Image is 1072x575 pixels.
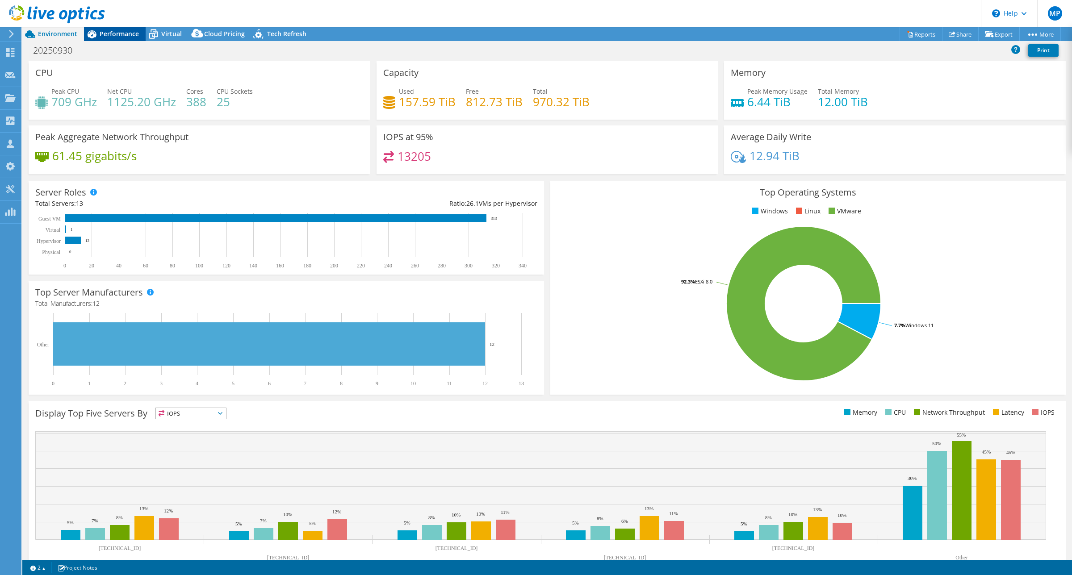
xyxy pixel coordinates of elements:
text: 0 [52,380,54,387]
span: Total Memory [818,87,859,96]
li: IOPS [1030,408,1055,417]
text: [TECHNICAL_ID] [435,545,478,551]
text: Other [37,342,49,348]
text: 220 [357,262,365,269]
text: 5 [232,380,234,387]
tspan: 92.3% [681,278,695,285]
text: 280 [438,262,446,269]
text: Physical [42,249,60,255]
text: 5% [235,521,242,526]
span: Cores [186,87,203,96]
text: [TECHNICAL_ID] [267,554,310,561]
text: 30% [908,475,917,481]
text: 20 [89,262,94,269]
li: Latency [991,408,1024,417]
li: VMware [826,206,861,216]
text: 120 [222,262,230,269]
text: 4 [196,380,198,387]
text: 13% [813,507,822,512]
span: Peak CPU [51,87,79,96]
span: MP [1048,6,1062,21]
text: 1 [88,380,91,387]
text: 80 [170,262,175,269]
span: Environment [38,29,77,38]
h1: 20250930 [29,46,86,55]
text: 180 [303,262,311,269]
h4: 25 [217,97,253,107]
text: 10 [410,380,416,387]
span: Net CPU [107,87,132,96]
h4: 812.73 TiB [466,97,523,107]
li: Memory [842,408,877,417]
text: 10% [476,511,485,517]
text: 6% [621,518,628,524]
h4: 61.45 gigabits/s [52,151,137,161]
text: 60 [143,262,148,269]
li: Network Throughput [912,408,985,417]
text: 12 [85,238,89,243]
text: 12% [332,509,341,514]
h3: Server Roles [35,187,86,197]
h4: 709 GHz [51,97,97,107]
text: Other [955,554,967,561]
div: Total Servers: [35,199,286,208]
text: 5% [404,520,410,525]
span: 13 [76,199,83,208]
text: 8% [116,515,123,520]
text: 300 [465,262,473,269]
text: 7 [304,380,306,387]
tspan: ESXi 8.0 [695,278,712,285]
a: Reports [900,27,942,41]
text: 11% [669,511,678,516]
span: CPU Sockets [217,87,253,96]
text: 5% [741,521,747,526]
text: 8% [428,515,435,520]
h3: Memory [731,68,766,78]
span: Virtual [161,29,182,38]
text: Virtual [46,227,61,233]
text: 13 [519,380,524,387]
text: 8% [765,515,772,520]
text: 6 [268,380,271,387]
a: Project Notes [51,562,104,573]
text: 5% [309,521,316,526]
text: 340 [519,262,527,269]
h3: Top Operating Systems [557,187,1059,197]
text: 320 [492,262,500,269]
h4: Total Manufacturers: [35,299,537,308]
h3: Capacity [383,68,419,78]
h3: Top Server Manufacturers [35,287,143,297]
text: 160 [276,262,284,269]
span: Tech Refresh [267,29,306,38]
text: [TECHNICAL_ID] [604,554,646,561]
text: 50% [932,441,941,446]
div: Ratio: VMs per Hypervisor [286,199,537,208]
h3: Peak Aggregate Network Throughput [35,132,188,142]
text: 0 [63,262,66,269]
span: Used [399,87,414,96]
h3: IOPS at 95% [383,132,433,142]
text: 12 [482,380,488,387]
h4: 13205 [398,151,431,161]
text: 3 [160,380,163,387]
span: Total [533,87,548,96]
span: IOPS [156,408,226,419]
a: Export [978,27,1020,41]
span: Performance [100,29,139,38]
text: 1 [71,227,73,232]
h3: CPU [35,68,53,78]
text: [TECHNICAL_ID] [772,545,815,551]
text: 11 [447,380,452,387]
li: Linux [794,206,821,216]
text: 10% [452,512,461,517]
text: 12 [490,342,494,347]
a: 2 [24,562,52,573]
text: 45% [982,449,991,454]
h4: 6.44 TiB [747,97,808,107]
text: 200 [330,262,338,269]
a: Print [1028,44,1059,57]
h4: 388 [186,97,206,107]
text: 7% [92,518,98,523]
svg: \n [992,9,1000,17]
h4: 970.32 TiB [533,97,590,107]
